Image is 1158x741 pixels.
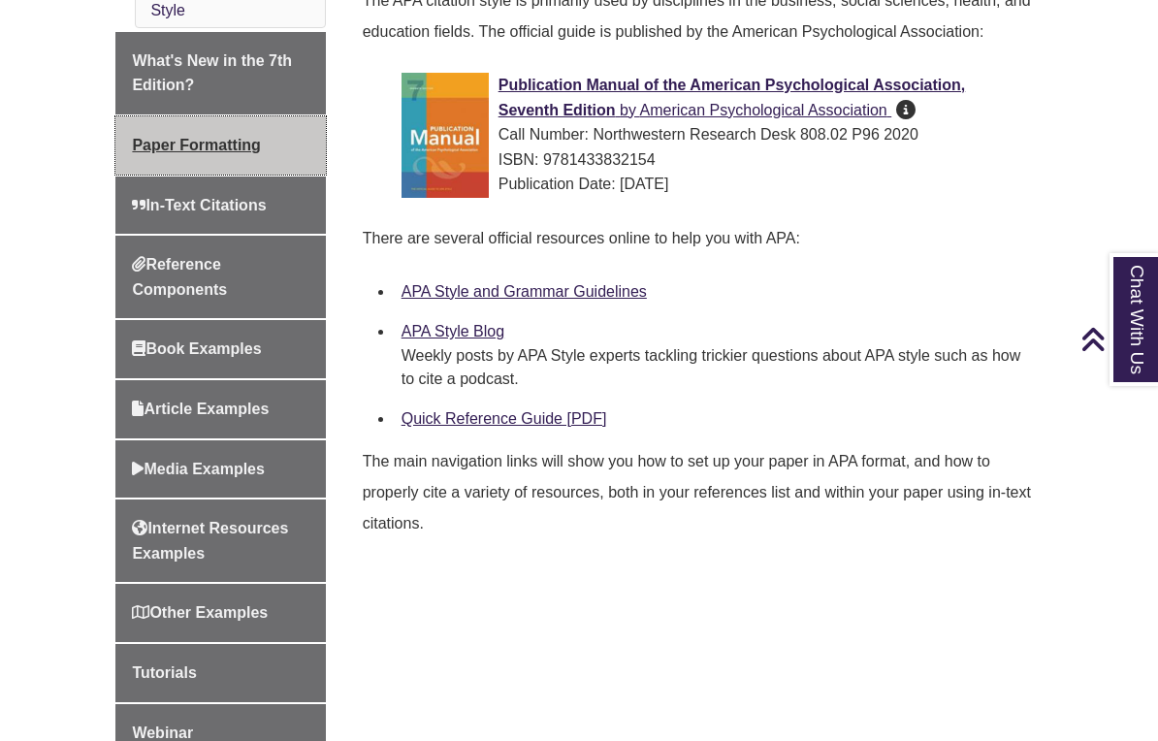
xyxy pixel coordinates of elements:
a: Paper Formatting [115,116,325,175]
p: The main navigation links will show you how to set up your paper in APA format, and how to proper... [363,438,1035,547]
a: Reference Components [115,236,325,318]
a: Publication Manual of the American Psychological Association, Seventh Edition by American Psychol... [499,77,966,118]
a: APA Style and Grammar Guidelines [402,283,647,300]
a: Article Examples [115,380,325,438]
span: Tutorials [132,664,196,681]
a: In-Text Citations [115,177,325,235]
span: American Psychological Association [640,102,887,118]
a: APA Style Blog [402,323,504,339]
a: What's New in the 7th Edition? [115,32,325,114]
span: Webinar [132,725,193,741]
span: Media Examples [132,461,265,477]
a: Quick Reference Guide [PDF] [402,410,607,427]
span: Book Examples [132,340,261,357]
span: What's New in the 7th Edition? [132,52,292,94]
span: Other Examples [132,604,268,621]
div: Weekly posts by APA Style experts tackling trickier questions about APA style such as how to cite... [402,344,1027,391]
a: Book Examples [115,320,325,378]
div: Publication Date: [DATE] [402,172,1027,197]
a: Back to Top [1080,326,1153,352]
p: There are several official resources online to help you with APA: [363,215,1035,262]
span: Internet Resources Examples [132,520,288,562]
span: by [620,102,636,118]
a: Tutorials [115,644,325,702]
span: Paper Formatting [132,137,260,153]
div: Call Number: Northwestern Research Desk 808.02 P96 2020 [402,122,1027,147]
span: Article Examples [132,401,269,417]
a: Other Examples [115,584,325,642]
span: In-Text Citations [132,197,266,213]
span: Publication Manual of the American Psychological Association, Seventh Edition [499,77,966,118]
div: ISBN: 9781433832154 [402,147,1027,173]
a: Media Examples [115,440,325,499]
a: Internet Resources Examples [115,499,325,582]
span: Reference Components [132,256,227,298]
